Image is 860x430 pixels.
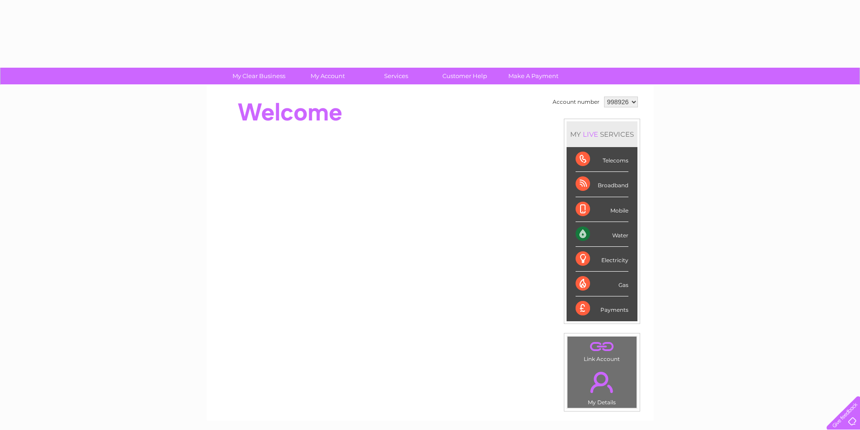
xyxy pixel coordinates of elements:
div: MY SERVICES [567,121,637,147]
div: Telecoms [576,147,628,172]
a: . [570,339,634,355]
div: Broadband [576,172,628,197]
a: My Clear Business [222,68,296,84]
div: LIVE [581,130,600,139]
a: Make A Payment [496,68,571,84]
td: Link Account [567,336,637,365]
div: Gas [576,272,628,296]
td: My Details [567,364,637,408]
a: Customer Help [428,68,502,84]
a: . [570,366,634,398]
a: My Account [290,68,365,84]
td: Account number [550,94,602,110]
div: Water [576,222,628,247]
a: Services [359,68,433,84]
div: Mobile [576,197,628,222]
div: Payments [576,296,628,321]
div: Electricity [576,247,628,272]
